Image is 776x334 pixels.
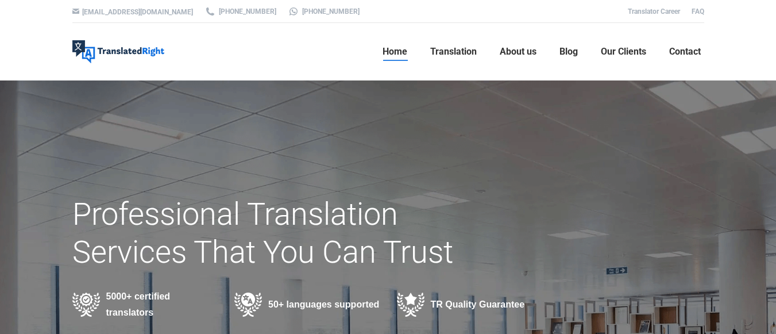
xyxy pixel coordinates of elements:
[72,40,164,63] img: Translated Right
[669,46,701,57] span: Contact
[430,46,477,57] span: Translation
[628,7,680,16] a: Translator Career
[427,33,480,70] a: Translation
[72,289,218,321] div: 5000+ certified translators
[379,33,411,70] a: Home
[397,293,542,317] div: TR Quality Guarantee
[288,6,360,17] a: [PHONE_NUMBER]
[556,33,581,70] a: Blog
[72,195,488,271] h1: Professional Translation Services That You Can Trust
[204,6,276,17] a: [PHONE_NUMBER]
[383,46,407,57] span: Home
[496,33,540,70] a: About us
[692,7,704,16] a: FAQ
[666,33,704,70] a: Contact
[500,46,536,57] span: About us
[597,33,650,70] a: Our Clients
[82,8,193,16] a: [EMAIL_ADDRESS][DOMAIN_NAME]
[72,293,101,317] img: Professional Certified Translators providing translation services in various industries in 50+ la...
[601,46,646,57] span: Our Clients
[234,293,380,317] div: 50+ languages supported
[559,46,578,57] span: Blog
